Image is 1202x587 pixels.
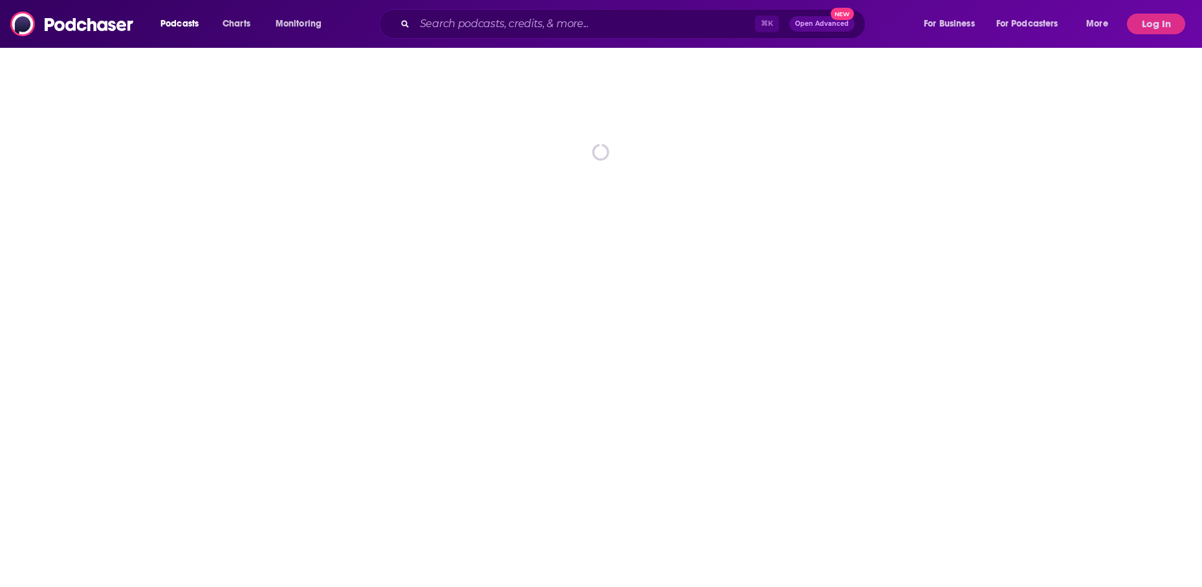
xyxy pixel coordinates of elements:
[415,14,755,34] input: Search podcasts, credits, & more...
[996,15,1058,33] span: For Podcasters
[924,15,975,33] span: For Business
[831,8,854,20] span: New
[160,15,199,33] span: Podcasts
[755,16,779,32] span: ⌘ K
[1086,15,1108,33] span: More
[267,14,338,34] button: open menu
[988,14,1077,34] button: open menu
[915,14,991,34] button: open menu
[789,16,855,32] button: Open AdvancedNew
[1127,14,1185,34] button: Log In
[795,21,849,27] span: Open Advanced
[214,14,258,34] a: Charts
[391,9,878,39] div: Search podcasts, credits, & more...
[10,12,135,36] img: Podchaser - Follow, Share and Rate Podcasts
[151,14,215,34] button: open menu
[276,15,322,33] span: Monitoring
[223,15,250,33] span: Charts
[1077,14,1124,34] button: open menu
